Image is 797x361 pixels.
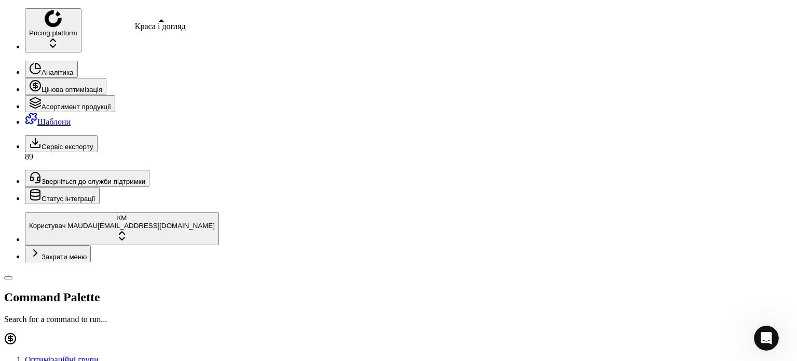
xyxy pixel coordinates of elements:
span: КM [117,214,127,222]
span: [EMAIL_ADDRESS][DOMAIN_NAME] [98,222,215,230]
button: Статус інтеграції [25,187,100,204]
span: Зверніться до служби підтримки [42,178,145,185]
button: КMКористувач MAUDAU[EMAIL_ADDRESS][DOMAIN_NAME] [25,212,219,245]
button: Pricing platform [25,8,81,52]
button: Асортимент продукції [25,95,115,112]
span: Користувач MAUDAU [29,222,98,230]
button: Зверніться до служби підтримки [25,170,149,187]
button: Toggle Sidebar [4,276,12,279]
span: Статус інтеграції [42,195,95,203]
span: Сервіс експорту [42,143,93,151]
span: Закрити меню [42,253,87,261]
button: Цінова оптимізація [25,78,106,95]
button: Сервіс експорту [25,135,98,152]
a: Шаблони [25,117,71,126]
div: Краса і догляд [135,22,186,31]
span: Аналітика [42,69,74,76]
span: Pricing platform [29,29,77,37]
p: Search for a command to run... [4,315,793,324]
div: 89 [25,152,793,162]
h2: Command Palette [4,290,793,304]
button: Закрити меню [25,245,91,262]
iframe: Intercom live chat [754,326,779,351]
span: Асортимент продукції [42,103,111,111]
button: Аналітика [25,61,78,78]
span: Шаблони [37,117,71,126]
span: Цінова оптимізація [42,86,102,93]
